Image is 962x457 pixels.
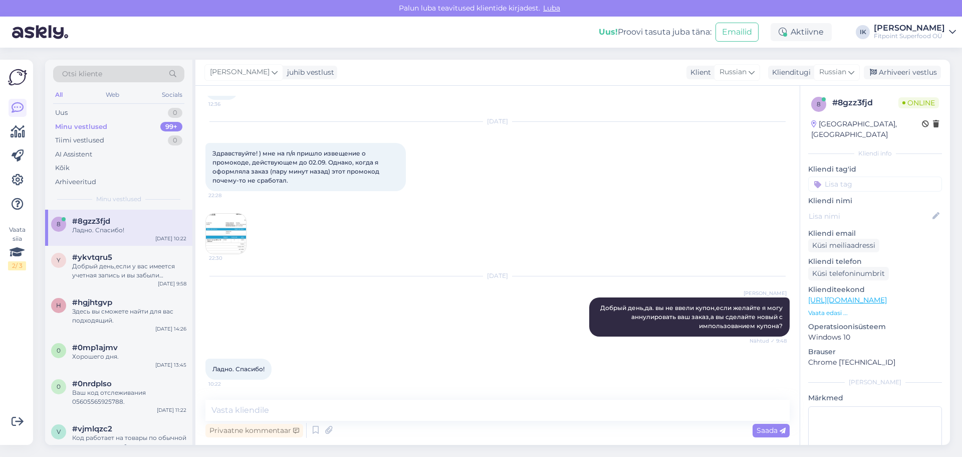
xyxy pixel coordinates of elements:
div: [PERSON_NAME] [808,378,942,387]
div: # 8gzz3fjd [832,97,898,109]
div: [GEOGRAPHIC_DATA], [GEOGRAPHIC_DATA] [811,119,922,140]
div: 0 [168,108,182,118]
div: Privaatne kommentaar [205,424,303,437]
p: Kliendi email [808,228,942,239]
span: Online [898,97,939,108]
img: Attachment [206,214,246,254]
div: Ваш код отслеживания 05605565925788. [72,388,186,406]
div: AI Assistent [55,149,92,160]
div: 2 / 3 [8,261,26,270]
span: y [57,256,61,264]
button: Emailid [715,23,759,42]
span: 10:22 [208,380,246,388]
div: Kõik [55,163,70,173]
span: Otsi kliente [62,69,102,79]
div: Web [104,88,121,101]
input: Lisa tag [808,177,942,192]
b: Uus! [599,27,618,37]
div: Klienditugi [768,67,811,78]
span: #hgjhtgvp [72,298,112,307]
p: Chrome [TECHNICAL_ID] [808,357,942,368]
div: Kliendi info [808,149,942,158]
div: [DATE] 13:45 [155,361,186,369]
span: [PERSON_NAME] [210,67,270,78]
span: 12:36 [208,100,246,108]
a: [PERSON_NAME]Fitpoint Superfood OÜ [874,24,956,40]
p: Operatsioonisüsteem [808,322,942,332]
p: Kliendi telefon [808,256,942,267]
div: [DATE] 11:22 [157,406,186,414]
div: Добрый день,если у вас имеется учетная запись и вы забыли пароль,то вы можете его восстановить [72,262,186,280]
span: #0mp1ajmv [72,343,118,352]
span: Luba [540,4,563,13]
div: Proovi tasuta juba täna: [599,26,711,38]
div: Aktiivne [771,23,832,41]
span: 0 [57,347,61,354]
div: [DATE] 14:26 [155,325,186,333]
div: IK [856,25,870,39]
span: Minu vestlused [96,195,141,204]
span: v [57,428,61,435]
div: Arhiveeritud [55,177,96,187]
span: Nähtud ✓ 9:48 [749,337,787,345]
p: Klienditeekond [808,284,942,295]
span: [PERSON_NAME] [744,289,787,297]
div: [PERSON_NAME] [874,24,945,32]
p: Märkmed [808,393,942,403]
span: #8gzz3fjd [72,217,110,226]
div: Arhiveeri vestlus [864,66,941,79]
div: Uus [55,108,68,118]
p: Kliendi nimi [808,196,942,206]
div: juhib vestlust [283,67,334,78]
span: #ykvtqru5 [72,253,112,262]
span: h [56,301,61,309]
div: Socials [160,88,184,101]
div: Здесь вы сможете найти для вас подходящий. [72,307,186,325]
div: Vaata siia [8,225,26,270]
span: #vjmlqzc2 [72,424,112,433]
div: Ладно. Спасибо! [72,226,186,235]
div: Klient [686,67,711,78]
p: Kliendi tag'id [808,164,942,175]
div: Küsi telefoninumbrit [808,267,889,280]
span: Russian [719,67,747,78]
span: #0nrdplso [72,379,112,388]
div: [DATE] [205,271,790,280]
div: Хорошего дня. [72,352,186,361]
div: [DATE] [205,117,790,126]
p: Brauser [808,347,942,357]
div: Fitpoint Superfood OÜ [874,32,945,40]
span: 8 [57,220,61,228]
div: [DATE] 9:58 [158,280,186,287]
span: Russian [819,67,846,78]
div: Küsi meiliaadressi [808,239,879,252]
span: 22:30 [209,254,247,262]
p: Windows 10 [808,332,942,343]
div: All [53,88,65,101]
span: Добрый день,да. вы не ввели купон,если желайте я могу аннулировать ваш заказ,а вы сделайте новый ... [600,304,784,330]
div: Minu vestlused [55,122,107,132]
span: 22:28 [208,192,246,199]
span: Saada [757,426,786,435]
div: 0 [168,135,182,145]
span: 8 [817,100,821,108]
div: [DATE] 10:22 [155,235,186,242]
div: 99+ [160,122,182,132]
img: Askly Logo [8,68,27,87]
input: Lisa nimi [809,211,930,222]
p: Vaata edasi ... [808,309,942,318]
a: [URL][DOMAIN_NAME] [808,295,887,304]
div: Tiimi vestlused [55,135,104,145]
span: Ладно. Спасибо! [212,365,265,373]
span: Здравствуйте! ) мне на п/я пришло извещение о промокоде, действующем до 02.09. Однако, когда я оф... [212,149,381,184]
span: 0 [57,383,61,390]
div: Код работает на товары по обычной цене,если вы выбрали товары со скидкой код не будет применен. [72,433,186,451]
